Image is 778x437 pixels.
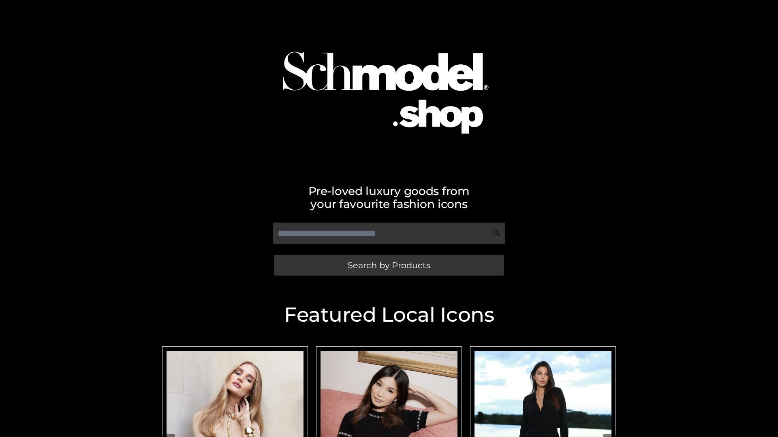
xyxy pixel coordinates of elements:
img: Search Icon [493,229,501,237]
span: Search by Products [348,261,430,269]
h2: Featured Local Icons​ [158,305,620,325]
h2: Pre-loved luxury goods from your favourite fashion icons [158,185,620,210]
a: Search by Products [274,255,504,276]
